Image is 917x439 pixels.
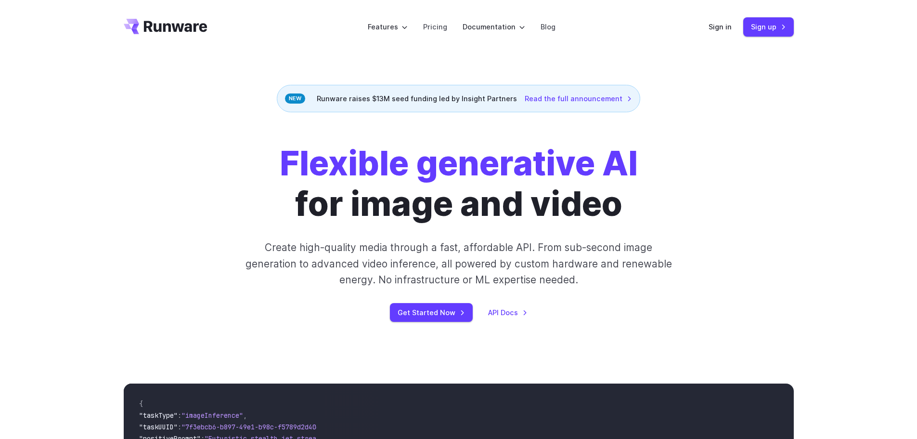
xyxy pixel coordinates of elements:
a: API Docs [488,307,528,318]
label: Documentation [463,21,525,32]
div: Runware raises $13M seed funding led by Insight Partners [277,85,640,112]
span: "taskUUID" [139,423,178,431]
h1: for image and video [280,143,638,224]
span: { [139,399,143,408]
span: "7f3ebcb6-b897-49e1-b98c-f5789d2d40d7" [181,423,328,431]
span: , [243,411,247,420]
strong: Flexible generative AI [280,143,638,184]
span: "imageInference" [181,411,243,420]
a: Sign up [743,17,794,36]
a: Sign in [709,21,732,32]
a: Pricing [423,21,447,32]
a: Get Started Now [390,303,473,322]
span: : [178,423,181,431]
span: : [178,411,181,420]
a: Read the full announcement [525,93,632,104]
span: "taskType" [139,411,178,420]
a: Go to / [124,19,207,34]
a: Blog [541,21,555,32]
label: Features [368,21,408,32]
p: Create high-quality media through a fast, affordable API. From sub-second image generation to adv... [244,239,673,288]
